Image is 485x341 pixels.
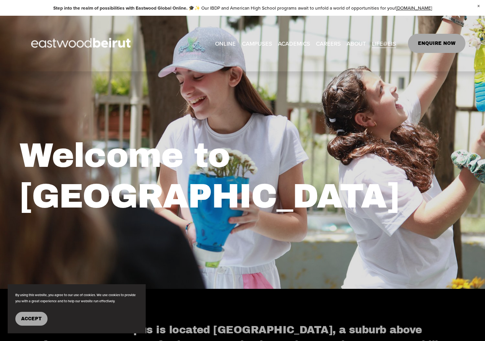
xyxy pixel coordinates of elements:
h1: Welcome to [GEOGRAPHIC_DATA] [20,135,428,216]
span: ACADEMICS [278,38,310,49]
a: [DOMAIN_NAME] [396,5,432,11]
button: Accept [15,312,48,326]
a: CAREERS [316,38,341,49]
span: CAMPUSES [242,38,272,49]
img: EastwoodIS Global Site [20,24,145,63]
a: folder dropdown [347,38,366,49]
p: By using this website, you agree to our use of cookies. We use cookies to provide you with a grea... [15,292,138,304]
a: folder dropdown [242,38,272,49]
a: ONLINE [215,38,236,49]
span: ABOUT [347,38,366,49]
section: Cookie banner [8,284,146,333]
a: folder dropdown [278,38,310,49]
span: Accept [21,316,42,321]
a: folder dropdown [372,38,396,49]
a: ENQUIRE NOW [408,34,466,53]
span: LIFE@EIS [372,38,396,49]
